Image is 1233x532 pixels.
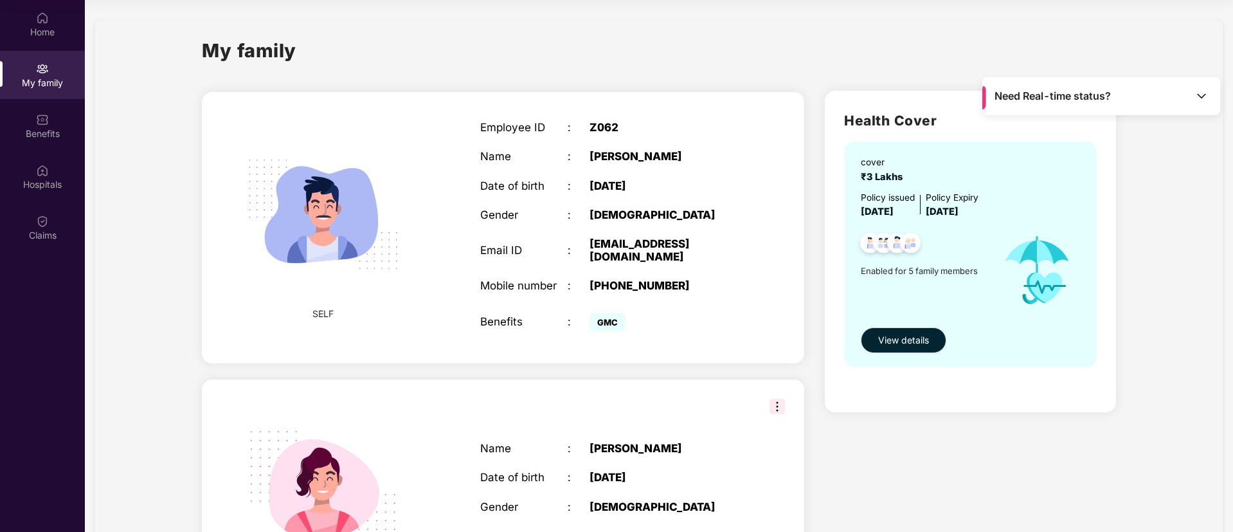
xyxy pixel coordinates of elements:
div: Benefits [480,315,568,328]
div: Gender [480,500,568,513]
div: [PERSON_NAME] [589,150,742,163]
img: svg+xml;base64,PHN2ZyB4bWxucz0iaHR0cDovL3d3dy53My5vcmcvMjAwMC9zdmciIHdpZHRoPSI0OC45MTUiIGhlaWdodD... [868,229,899,261]
div: Employee ID [480,121,568,134]
div: : [568,150,589,163]
div: : [568,279,589,292]
button: View details [861,327,946,353]
img: Toggle Icon [1195,89,1208,102]
div: Gender [480,208,568,221]
img: svg+xml;base64,PHN2ZyB3aWR0aD0iMzIiIGhlaWdodD0iMzIiIHZpZXdCb3g9IjAgMCAzMiAzMiIgZmlsbD0ibm9uZSIgeG... [770,399,785,414]
img: svg+xml;base64,PHN2ZyBpZD0iSG9zcGl0YWxzIiB4bWxucz0iaHR0cDovL3d3dy53My5vcmcvMjAwMC9zdmciIHdpZHRoPS... [36,164,49,177]
img: svg+xml;base64,PHN2ZyBpZD0iSG9tZSIgeG1sbnM9Imh0dHA6Ly93d3cudzMub3JnLzIwMDAvc3ZnIiB3aWR0aD0iMjAiIG... [36,12,49,24]
div: Mobile number [480,279,568,292]
div: : [568,442,589,455]
span: [DATE] [861,206,894,217]
img: svg+xml;base64,PHN2ZyB4bWxucz0iaHR0cDovL3d3dy53My5vcmcvMjAwMC9zdmciIHdpZHRoPSI0OC45NDMiIGhlaWdodD... [895,229,926,261]
div: [PHONE_NUMBER] [589,279,742,292]
div: : [568,500,589,513]
div: : [568,208,589,221]
div: Name [480,150,568,163]
div: Policy Expiry [926,191,978,205]
div: [DATE] [589,179,742,192]
div: : [568,315,589,328]
div: Name [480,442,568,455]
div: [PERSON_NAME] [589,442,742,455]
div: [EMAIL_ADDRESS][DOMAIN_NAME] [589,237,742,263]
div: [DEMOGRAPHIC_DATA] [589,500,742,513]
img: svg+xml;base64,PHN2ZyB4bWxucz0iaHR0cDovL3d3dy53My5vcmcvMjAwMC9zdmciIHdpZHRoPSI0OC45NDMiIGhlaWdodD... [854,229,886,261]
span: SELF [312,307,334,321]
h2: Health Cover [844,110,1097,131]
div: : [568,244,589,257]
span: Need Real-time status? [995,89,1111,103]
div: Z062 [589,121,742,134]
div: Date of birth [480,471,568,484]
span: GMC [589,313,625,331]
img: svg+xml;base64,PHN2ZyB4bWxucz0iaHR0cDovL3d3dy53My5vcmcvMjAwMC9zdmciIHdpZHRoPSIyMjQiIGhlaWdodD0iMT... [230,122,415,307]
span: ₹3 Lakhs [861,171,908,183]
img: svg+xml;base64,PHN2ZyB4bWxucz0iaHR0cDovL3d3dy53My5vcmcvMjAwMC9zdmciIHdpZHRoPSI0OC45NDMiIGhlaWdodD... [881,229,913,261]
span: View details [878,333,929,347]
img: icon [990,220,1084,321]
div: : [568,121,589,134]
div: cover [861,156,908,170]
div: Policy issued [861,191,915,205]
div: Date of birth [480,179,568,192]
div: : [568,179,589,192]
div: [DATE] [589,471,742,484]
span: Enabled for 5 family members [861,264,990,277]
div: [DEMOGRAPHIC_DATA] [589,208,742,221]
img: svg+xml;base64,PHN2ZyBpZD0iQmVuZWZpdHMiIHhtbG5zPSJodHRwOi8vd3d3LnczLm9yZy8yMDAwL3N2ZyIgd2lkdGg9Ij... [36,113,49,126]
div: Email ID [480,244,568,257]
img: svg+xml;base64,PHN2ZyBpZD0iQ2xhaW0iIHhtbG5zPSJodHRwOi8vd3d3LnczLm9yZy8yMDAwL3N2ZyIgd2lkdGg9IjIwIi... [36,215,49,228]
img: svg+xml;base64,PHN2ZyB3aWR0aD0iMjAiIGhlaWdodD0iMjAiIHZpZXdCb3g9IjAgMCAyMCAyMCIgZmlsbD0ibm9uZSIgeG... [36,62,49,75]
div: : [568,471,589,484]
h1: My family [202,36,296,65]
span: [DATE] [926,206,959,217]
